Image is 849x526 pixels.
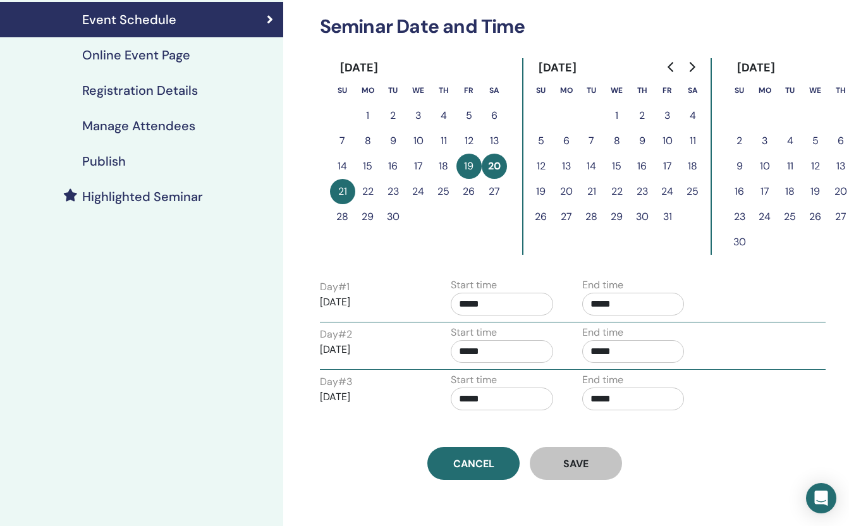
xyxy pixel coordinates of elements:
button: 16 [727,179,752,204]
button: 30 [630,204,655,229]
th: Thursday [630,78,655,103]
button: 2 [630,103,655,128]
button: 22 [604,179,630,204]
button: 10 [655,128,680,154]
button: Go to next month [681,54,702,80]
button: 21 [330,179,355,204]
button: 19 [456,154,482,179]
button: 26 [528,204,554,229]
button: 13 [554,154,579,179]
button: 25 [431,179,456,204]
p: [DATE] [320,389,422,405]
label: End time [582,372,623,388]
button: 10 [752,154,778,179]
button: 6 [482,103,507,128]
th: Friday [655,78,680,103]
button: 27 [482,179,507,204]
button: 30 [381,204,406,229]
button: 16 [381,154,406,179]
button: 7 [330,128,355,154]
div: [DATE] [528,58,587,78]
button: 12 [456,128,482,154]
button: 11 [680,128,705,154]
button: 31 [655,204,680,229]
th: Sunday [727,78,752,103]
button: 6 [554,128,579,154]
p: [DATE] [320,342,422,357]
p: [DATE] [320,295,422,310]
th: Sunday [528,78,554,103]
h4: Highlighted Seminar [82,189,203,204]
button: 17 [406,154,431,179]
button: 2 [381,103,406,128]
button: 30 [727,229,752,255]
a: Cancel [427,447,520,480]
button: 14 [579,154,604,179]
button: 15 [355,154,381,179]
div: [DATE] [727,58,786,78]
button: 12 [528,154,554,179]
button: 14 [330,154,355,179]
th: Friday [456,78,482,103]
th: Wednesday [406,78,431,103]
h4: Online Event Page [82,47,190,63]
button: 23 [630,179,655,204]
button: 12 [803,154,828,179]
button: 27 [554,204,579,229]
button: 24 [406,179,431,204]
label: Start time [451,372,497,388]
button: 26 [456,179,482,204]
th: Wednesday [803,78,828,103]
button: 11 [431,128,456,154]
button: 25 [778,204,803,229]
button: 21 [579,179,604,204]
button: 16 [630,154,655,179]
button: 13 [482,128,507,154]
button: 18 [778,179,803,204]
button: 29 [355,204,381,229]
button: 17 [752,179,778,204]
th: Tuesday [778,78,803,103]
button: 18 [680,154,705,179]
button: 24 [655,179,680,204]
h4: Manage Attendees [82,118,195,133]
button: 9 [727,154,752,179]
label: Day # 3 [320,374,352,389]
th: Sunday [330,78,355,103]
button: 1 [604,103,630,128]
button: 28 [330,204,355,229]
span: Cancel [453,457,494,470]
label: End time [582,278,623,293]
button: 28 [579,204,604,229]
h4: Registration Details [82,83,198,98]
button: 17 [655,154,680,179]
button: 5 [803,128,828,154]
button: 4 [778,128,803,154]
button: 20 [482,154,507,179]
div: [DATE] [330,58,389,78]
button: 25 [680,179,705,204]
button: 20 [554,179,579,204]
button: 9 [381,128,406,154]
th: Tuesday [579,78,604,103]
button: 8 [355,128,381,154]
button: 5 [456,103,482,128]
div: Open Intercom Messenger [806,483,836,513]
button: 15 [604,154,630,179]
span: Save [563,457,589,470]
label: End time [582,325,623,340]
button: 23 [381,179,406,204]
h3: Seminar Date and Time [312,15,738,38]
th: Saturday [482,78,507,103]
button: 19 [803,179,828,204]
button: 1 [355,103,381,128]
button: 24 [752,204,778,229]
button: Save [530,447,622,480]
th: Monday [355,78,381,103]
button: 2 [727,128,752,154]
button: 22 [355,179,381,204]
label: Start time [451,325,497,340]
label: Day # 2 [320,327,352,342]
button: 29 [604,204,630,229]
button: 9 [630,128,655,154]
